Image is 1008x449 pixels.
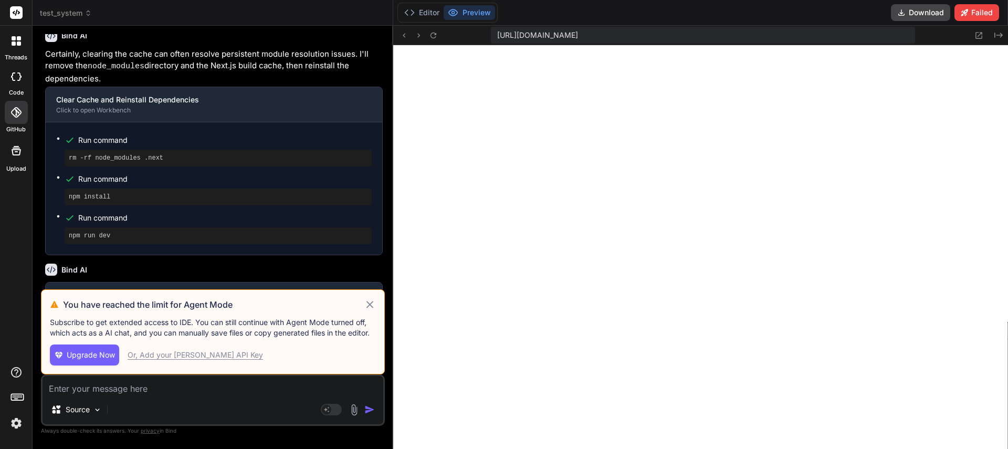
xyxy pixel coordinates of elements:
[66,404,90,415] p: Source
[128,350,263,360] div: Or, Add your [PERSON_NAME] API Key
[69,232,367,240] pre: npm run dev
[67,350,115,360] span: Upgrade Now
[56,95,355,105] div: Clear Cache and Reinstall Dependencies
[6,164,26,173] label: Upload
[444,5,495,20] button: Preview
[56,106,355,114] div: Click to open Workbench
[40,8,92,18] span: test_system
[69,154,367,162] pre: rm -rf node_modules .next
[69,193,367,201] pre: npm install
[63,298,364,311] h3: You have reached the limit for Agent Mode
[891,4,950,21] button: Download
[141,427,160,434] span: privacy
[78,213,372,223] span: Run command
[497,30,578,40] span: [URL][DOMAIN_NAME]
[46,87,365,122] button: Clear Cache and Reinstall DependenciesClick to open Workbench
[9,88,24,97] label: code
[61,265,87,275] h6: Bind AI
[6,125,26,134] label: GitHub
[88,62,144,71] code: node_modules
[5,53,27,62] label: threads
[400,5,444,20] button: Editor
[45,48,383,85] p: Certainly, clearing the cache can often resolve persistent module resolution issues. I'll remove ...
[41,426,385,436] p: Always double-check its answers. Your in Bind
[93,405,102,414] img: Pick Models
[348,404,360,416] img: attachment
[393,45,1008,449] iframe: Preview
[78,135,372,145] span: Run command
[50,344,119,366] button: Upgrade Now
[7,414,25,432] img: settings
[61,30,87,41] h6: Bind AI
[78,174,372,184] span: Run command
[364,404,375,415] img: icon
[50,317,376,338] p: Subscribe to get extended access to IDE. You can still continue with Agent Mode turned off, which...
[954,4,999,21] button: Failed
